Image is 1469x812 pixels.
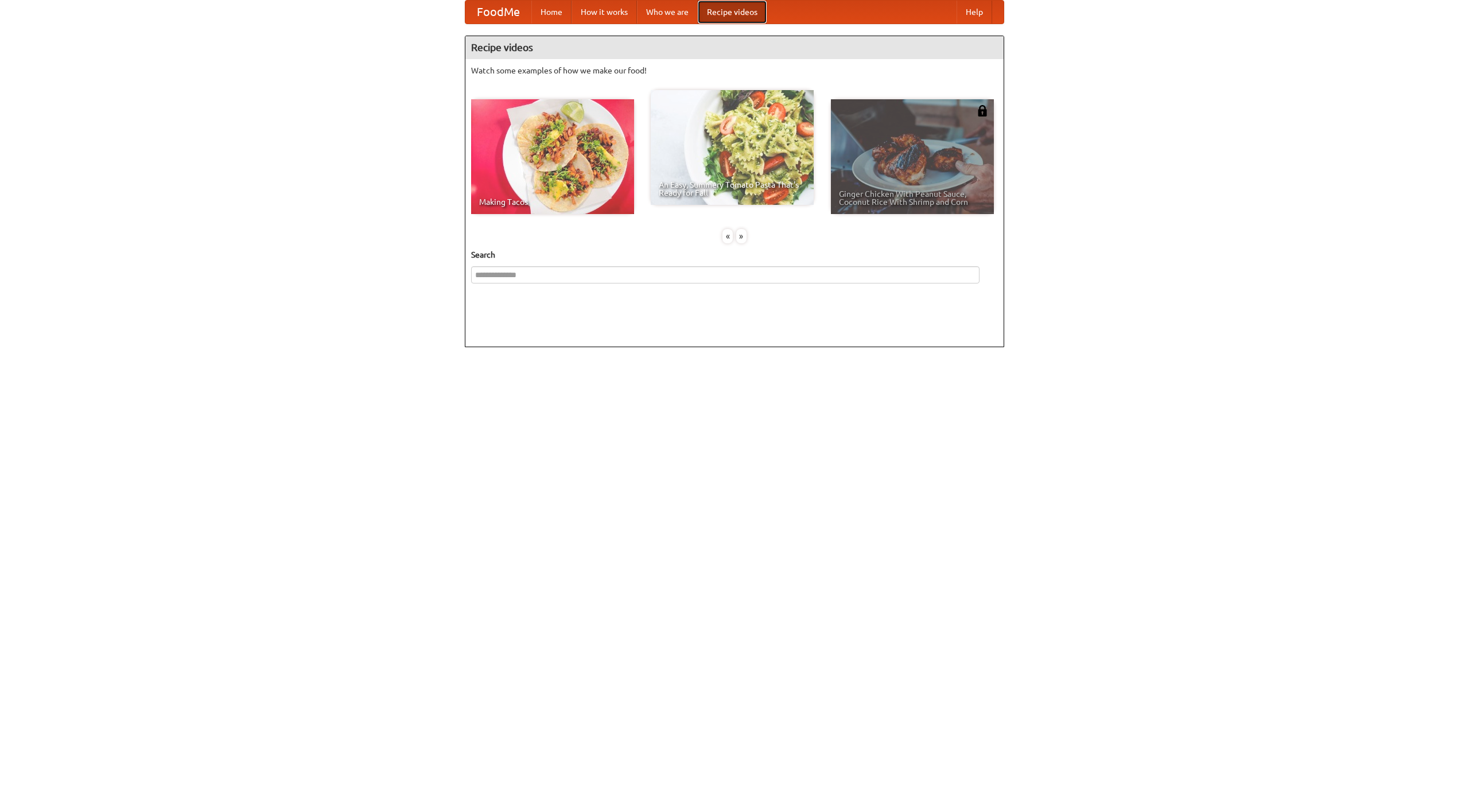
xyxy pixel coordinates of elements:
div: » [736,229,747,243]
h4: Recipe videos [465,36,1004,59]
a: Recipe videos [698,1,767,24]
a: How it works [572,1,637,24]
a: Help [957,1,992,24]
span: An Easy, Summery Tomato Pasta That's Ready for Fall [659,181,806,197]
h5: Search [471,249,998,261]
img: 483408.png [977,105,988,116]
span: Making Tacos [479,198,626,206]
a: FoodMe [465,1,531,24]
a: An Easy, Summery Tomato Pasta That's Ready for Fall [651,90,814,205]
a: Home [531,1,572,24]
a: Making Tacos [471,99,634,214]
p: Watch some examples of how we make our food! [471,65,998,76]
div: « [722,229,733,243]
a: Who we are [637,1,698,24]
